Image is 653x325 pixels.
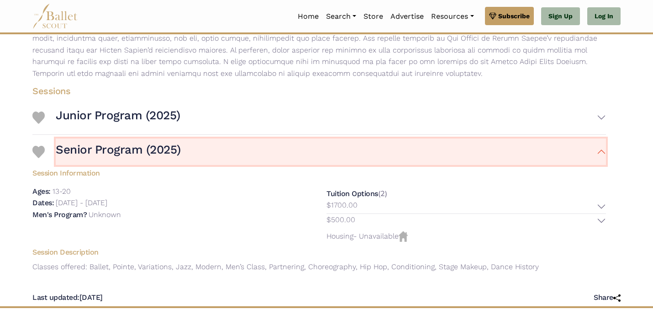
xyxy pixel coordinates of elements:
[89,210,121,219] p: Unknown
[25,165,613,178] h5: Session Information
[485,7,534,25] a: Subscribe
[56,139,606,165] button: Senior Program (2025)
[56,104,606,131] button: Junior Program (2025)
[32,293,79,302] span: Last updated:
[32,210,87,219] h5: Men's Program?
[56,198,107,207] p: [DATE] - [DATE]
[326,232,353,240] span: Housing
[541,7,580,26] a: Sign Up
[587,7,621,26] a: Log In
[326,199,606,213] button: $1700.00
[326,230,606,242] p: - Unavailable
[56,108,180,123] h3: Junior Program (2025)
[594,293,621,303] h5: Share
[32,293,103,303] h5: [DATE]
[322,7,360,26] a: Search
[32,198,54,207] h5: Dates:
[489,11,496,21] img: gem.svg
[25,261,613,273] p: Classes offered: Ballet, Pointe, Variations, Jazz, Modern, Men’s Class, Partnering, Choreography,...
[360,7,387,26] a: Store
[387,7,427,26] a: Advertise
[25,248,613,257] h5: Session Description
[25,85,613,97] h4: Sessions
[399,231,408,241] img: Housing Unvailable
[56,142,181,158] h3: Senior Program (2025)
[326,189,378,198] h5: Tuition Options
[294,7,322,26] a: Home
[326,214,606,228] button: $500.00
[32,187,51,196] h5: Ages:
[53,187,71,196] p: 13-20
[326,199,358,211] p: $1700.00
[32,146,45,158] img: Heart
[427,7,477,26] a: Resources
[498,11,530,21] span: Subscribe
[326,188,606,228] div: (2)
[32,112,45,124] img: Heart
[326,214,355,226] p: $500.00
